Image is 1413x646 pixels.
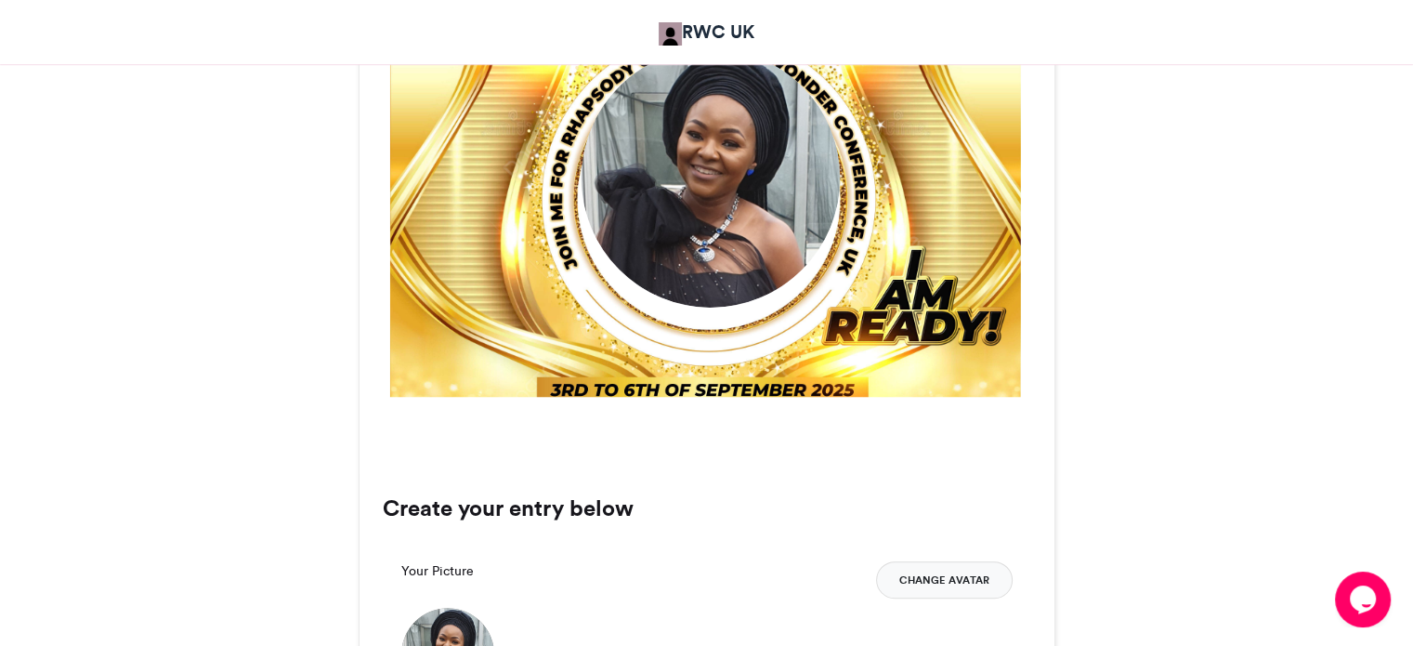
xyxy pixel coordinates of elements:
button: Change Avatar [876,561,1013,599]
iframe: chat widget [1335,572,1394,627]
img: 1756300102.482-b2dcae4267c1926e4edbba7f5065fdc4d8f11412.png [581,48,840,308]
h3: Create your entry below [383,497,1031,520]
img: RWC UK [659,22,682,46]
a: RWC UK [659,19,754,46]
label: Your Picture [401,561,474,581]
